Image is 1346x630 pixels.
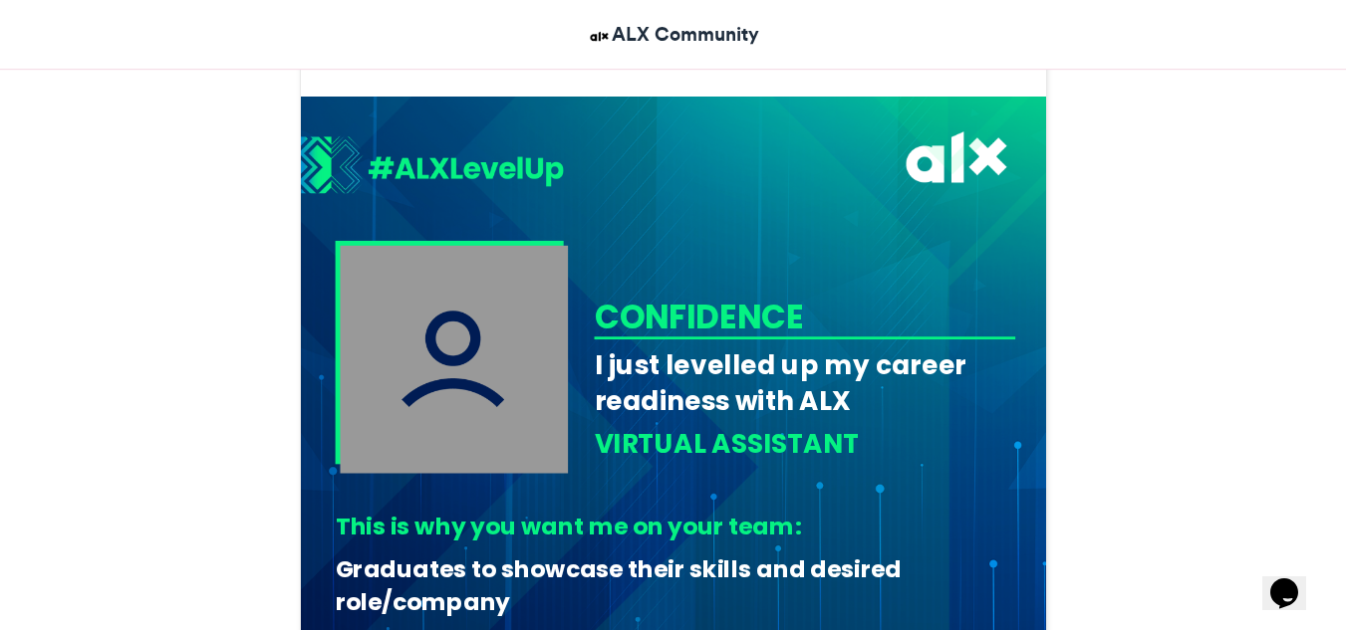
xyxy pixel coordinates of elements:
div: Confidence [PERSON_NAME] [594,294,1008,385]
iframe: chat widget [1262,550,1326,610]
div: Graduates to showcase their skills and desired role/company [335,553,1000,618]
div: I just levelled up my career readiness with ALX [594,346,1015,419]
div: This is why you want me on your team: [335,511,1000,543]
img: 1721821317.056-e66095c2f9b7be57613cf5c749b4708f54720bc2.png [301,135,564,199]
img: user_filled.png [340,245,568,473]
div: Virtual Assistant Programme [594,426,1015,499]
a: ALX Community [587,20,759,49]
img: ALX Community [587,24,612,49]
